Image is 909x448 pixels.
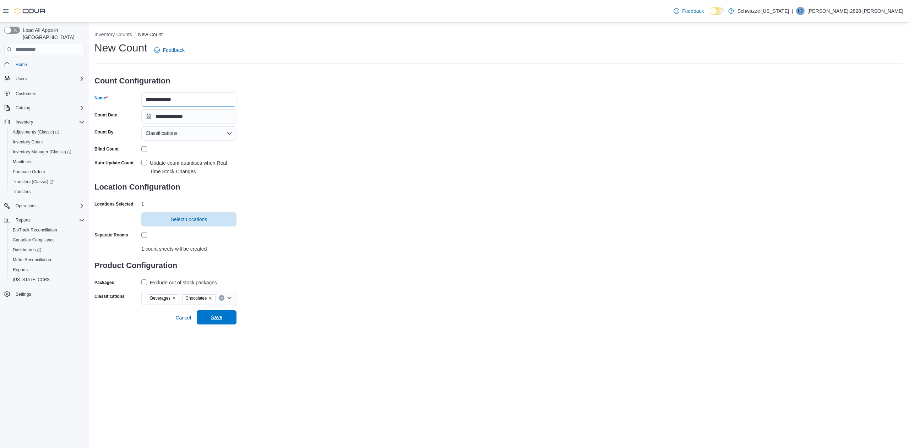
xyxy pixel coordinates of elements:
a: BioTrack Reconciliation [10,226,60,234]
button: [US_STATE] CCRS [7,275,87,285]
span: Reports [13,267,28,273]
span: Canadian Compliance [10,236,85,244]
span: Transfers [13,189,31,195]
label: Locations Selected [94,201,133,207]
button: Select Locations [141,212,236,226]
label: Packages [94,280,114,285]
p: [PERSON_NAME]-2828 [PERSON_NAME] [807,7,903,15]
span: Customers [16,91,36,97]
a: Transfers (Classic) [10,177,56,186]
span: Home [16,62,27,67]
span: Canadian Compliance [13,237,55,243]
span: Transfers (Classic) [13,179,54,185]
button: Canadian Compliance [7,235,87,245]
span: Catalog [16,105,30,111]
span: Transfers (Classic) [10,177,85,186]
span: Feedback [682,7,704,15]
span: BioTrack Reconciliation [13,227,57,233]
button: Manifests [7,157,87,167]
span: Load All Apps in [GEOGRAPHIC_DATA] [20,27,85,41]
span: Adjustments (Classic) [13,129,59,135]
div: Update count quantities when Real Time Stock Changes [150,159,236,176]
a: Home [13,60,30,69]
a: Adjustments (Classic) [10,128,62,136]
a: [US_STATE] CCRS [10,275,53,284]
span: Beverages [147,294,179,302]
span: Settings [16,291,31,297]
button: Users [13,75,29,83]
span: Save [211,314,222,321]
button: Remove Chocolates from selection in this group [208,296,212,300]
span: Users [13,75,85,83]
span: Adjustments (Classic) [10,128,85,136]
span: Metrc Reconciliation [13,257,51,263]
span: Inventory [13,118,85,126]
span: Settings [13,290,85,299]
div: Exclude out of stock packages [150,278,217,287]
a: Customers [13,89,39,98]
span: L2 [798,7,802,15]
button: Transfers [7,187,87,197]
button: Save [197,310,236,324]
button: Clear input [219,295,224,301]
button: Settings [1,289,87,299]
span: Feedback [163,47,184,54]
span: Operations [16,203,37,209]
span: Users [16,76,27,82]
span: Purchase Orders [13,169,45,175]
span: Reports [13,216,85,224]
div: Blind Count [94,146,119,152]
div: 1 [141,198,236,207]
span: Chocolates [185,295,207,302]
a: Manifests [10,158,34,166]
span: Transfers [10,187,85,196]
span: Catalog [13,104,85,112]
label: Count By [94,129,113,135]
p: | [792,7,793,15]
a: Purchase Orders [10,168,48,176]
span: Washington CCRS [10,275,85,284]
a: Reports [10,266,31,274]
a: Canadian Compliance [10,236,58,244]
span: Purchase Orders [10,168,85,176]
a: Inventory Manager (Classic) [7,147,87,157]
span: BioTrack Reconciliation [10,226,85,234]
button: Catalog [1,103,87,113]
a: Transfers (Classic) [7,177,87,187]
span: Operations [13,202,85,210]
span: Manifests [13,159,31,165]
input: Dark Mode [710,7,725,15]
a: Feedback [671,4,707,18]
button: Inventory Counts [94,32,132,37]
a: Transfers [10,187,33,196]
label: Count Date [94,112,117,118]
nav: Complex example [4,56,85,318]
div: Lizzette-2828 Marquez [796,7,805,15]
button: Metrc Reconciliation [7,255,87,265]
h3: Location Configuration [94,176,236,198]
div: 1 count sheets will be created [141,243,236,252]
span: [US_STATE] CCRS [13,277,50,283]
h3: Count Configuration [94,70,236,92]
button: Home [1,59,87,70]
a: Dashboards [10,246,44,254]
button: Reports [13,216,33,224]
span: Dashboards [13,247,41,253]
p: Schwazze [US_STATE] [737,7,789,15]
button: Operations [13,202,39,210]
span: Dashboards [10,246,85,254]
span: Chocolates [182,294,216,302]
h3: Product Configuration [94,254,236,277]
span: Beverages [150,295,170,302]
img: Cova [14,7,46,15]
span: Classifications [146,129,177,137]
span: Inventory Manager (Classic) [13,149,71,155]
button: Purchase Orders [7,167,87,177]
h1: New Count [94,41,147,55]
button: Inventory [13,118,36,126]
span: Reports [10,266,85,274]
button: Customers [1,88,87,98]
button: Cancel [173,311,194,325]
button: Open list of options [227,131,232,136]
button: Reports [1,215,87,225]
